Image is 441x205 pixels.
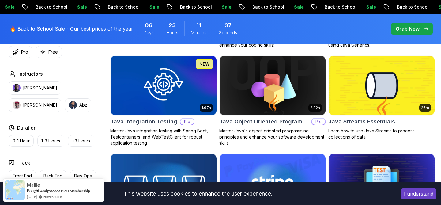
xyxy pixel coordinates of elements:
[144,30,154,36] span: Days
[401,188,436,199] button: Accept cookies
[328,55,435,140] a: Java Streams Essentials card26mJava Streams EssentialsLearn how to use Java Streams to process co...
[9,81,61,95] button: instructor img[PERSON_NAME]
[23,85,57,91] p: [PERSON_NAME]
[169,21,176,30] span: 23 Hours
[10,25,134,32] p: 🔥 Back to School Sale - Our best prices of the year!
[199,61,209,67] p: NEW
[202,105,211,110] p: 1.67h
[43,173,62,179] p: Back End
[219,128,326,146] p: Master Java's object-oriented programming principles and enhance your software development skills.
[386,4,428,10] p: Back to School
[21,49,28,55] p: Pro
[13,101,21,109] img: instructor img
[314,4,356,10] p: Back to School
[17,159,30,166] h2: Track
[180,119,194,125] p: Pro
[5,180,25,200] img: provesource social proof notification image
[36,46,62,58] button: Free
[166,30,178,36] span: Hours
[23,102,57,108] p: [PERSON_NAME]
[17,124,36,131] h2: Duration
[284,4,303,10] p: Sale
[5,187,392,200] div: This website uses cookies to enhance the user experience.
[219,30,237,36] span: Seconds
[67,4,86,10] p: Sale
[242,4,284,10] p: Back to School
[40,170,66,182] button: Back End
[139,4,159,10] p: Sale
[9,135,34,147] button: 0-1 Hour
[27,194,37,199] span: [DATE]
[41,138,60,144] p: 1-3 Hours
[13,173,32,179] p: Front End
[65,98,91,112] button: instructor imgAbz
[170,4,211,10] p: Back to School
[191,30,206,36] span: Minutes
[211,4,231,10] p: Sale
[356,4,375,10] p: Sale
[13,138,30,144] p: 0-1 Hour
[70,170,96,182] button: Dev Ops
[25,4,67,10] p: Back to School
[68,135,94,147] button: +3 Hours
[224,21,232,30] span: 37 Seconds
[328,128,435,140] p: Learn how to use Java Streams to process collections of data.
[329,56,435,115] img: Java Streams Essentials card
[74,173,92,179] p: Dev Ops
[312,119,325,125] p: Pro
[69,101,77,109] img: instructor img
[18,70,43,78] h2: Instructors
[72,138,90,144] p: +3 Hours
[43,194,62,199] a: ProveSource
[48,49,58,55] p: Free
[196,21,201,30] span: 11 Minutes
[110,55,217,146] a: Java Integration Testing card1.67hNEWJava Integration TestingProMaster Java integration testing w...
[328,117,395,126] h2: Java Streams Essentials
[13,84,21,92] img: instructor img
[145,21,153,30] span: 6 Days
[27,188,40,193] span: Bought
[110,128,217,146] p: Master Java integration testing with Spring Boot, Testcontainers, and WebTestClient for robust ap...
[110,117,177,126] h2: Java Integration Testing
[37,135,64,147] button: 1-3 Hours
[220,56,326,115] img: Java Object Oriented Programming card
[219,117,309,126] h2: Java Object Oriented Programming
[108,54,219,116] img: Java Integration Testing card
[9,46,32,58] button: Pro
[421,105,429,110] p: 26m
[79,102,87,108] p: Abz
[9,98,61,112] button: instructor img[PERSON_NAME]
[27,182,40,188] span: Mallie
[40,188,90,193] a: Amigoscode PRO Membership
[310,105,320,110] p: 2.82h
[9,170,36,182] button: Front End
[97,4,139,10] p: Back to School
[396,25,420,32] p: Grab Now
[219,55,326,146] a: Java Object Oriented Programming card2.82hJava Object Oriented ProgrammingProMaster Java's object...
